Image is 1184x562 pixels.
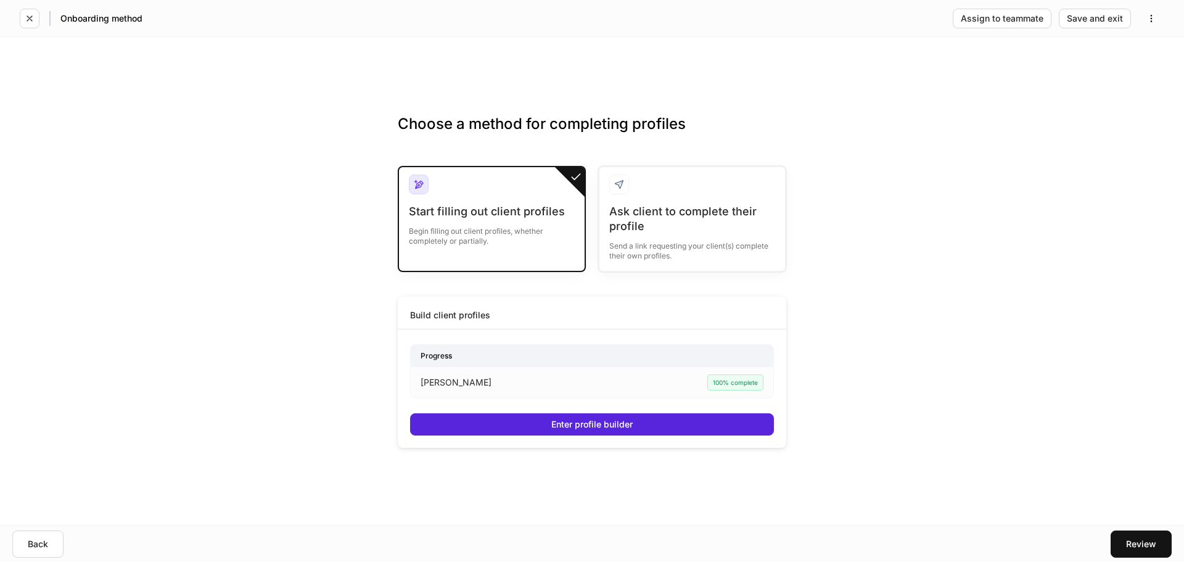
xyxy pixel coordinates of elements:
[1126,540,1156,548] div: Review
[409,204,575,219] div: Start filling out client profiles
[953,9,1051,28] button: Assign to teammate
[1111,531,1172,558] button: Review
[609,204,775,234] div: Ask client to complete their profile
[398,114,786,154] h3: Choose a method for completing profiles
[12,531,64,558] button: Back
[411,345,773,366] div: Progress
[1067,14,1123,23] div: Save and exit
[60,12,142,25] h5: Onboarding method
[1059,9,1131,28] button: Save and exit
[551,420,633,429] div: Enter profile builder
[707,374,763,391] div: 100% complete
[410,413,774,436] button: Enter profile builder
[28,540,48,548] div: Back
[410,309,490,321] div: Build client profiles
[421,376,491,389] p: [PERSON_NAME]
[961,14,1043,23] div: Assign to teammate
[409,219,575,246] div: Begin filling out client profiles, whether completely or partially.
[609,234,775,261] div: Send a link requesting your client(s) complete their own profiles.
